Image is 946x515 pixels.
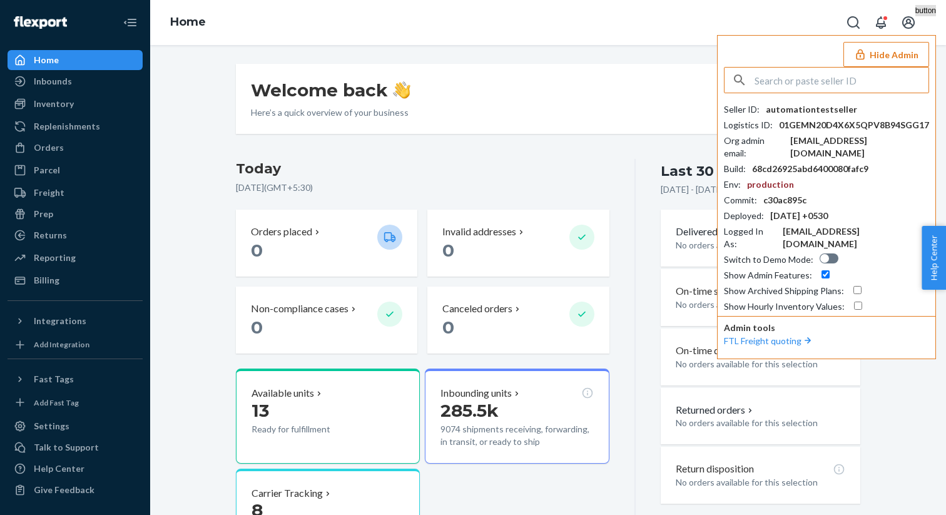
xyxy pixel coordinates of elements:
[676,358,845,370] p: No orders available for this selection
[724,119,773,131] div: Logistics ID :
[8,480,143,500] button: Give Feedback
[843,42,929,67] button: Hide Admin
[8,160,143,180] a: Parcel
[747,178,794,191] div: production
[8,369,143,389] button: Fast Tags
[676,284,750,298] p: On-time shipping
[841,10,866,35] button: Open Search Box
[251,225,312,239] p: Orders placed
[170,15,206,29] a: Home
[724,269,812,282] div: Show Admin Features :
[425,369,609,464] button: Inbounding units285.5k9074 shipments receiving, forwarding, in transit, or ready to ship
[724,225,776,250] div: Logged In As :
[440,386,512,400] p: Inbounding units
[34,186,64,199] div: Freight
[8,248,143,268] a: Reporting
[440,400,499,421] span: 285.5k
[8,270,143,290] a: Billing
[724,335,814,346] a: FTL Freight quoting
[440,423,593,448] p: 9074 shipments receiving, forwarding, in transit, or ready to ship
[34,397,79,408] div: Add Fast Tag
[8,183,143,203] a: Freight
[763,194,806,207] div: c30ac895c
[676,476,845,489] p: No orders available for this selection
[34,120,100,133] div: Replenishments
[783,225,929,250] div: [EMAIL_ADDRESS][DOMAIN_NAME]
[442,240,454,261] span: 0
[34,462,84,475] div: Help Center
[442,302,512,316] p: Canceled orders
[922,226,946,290] button: Help Center
[676,344,748,358] p: On-time delivery
[442,225,516,239] p: Invalid addresses
[724,322,929,334] p: Admin tools
[8,437,143,457] a: Talk to Support
[34,420,69,432] div: Settings
[8,394,143,412] a: Add Fast Tag
[236,181,609,194] p: [DATE] ( GMT+5:30 )
[8,116,143,136] a: Replenishments
[160,4,216,41] ol: breadcrumbs
[8,459,143,479] a: Help Center
[236,210,417,277] button: Orders placed 0
[661,183,773,196] p: [DATE] - [DATE] ( GMT+5:30 )
[724,178,741,191] div: Env :
[34,484,94,496] div: Give Feedback
[236,159,609,179] h3: Today
[251,240,263,261] span: 0
[34,141,64,154] div: Orders
[790,135,929,160] div: [EMAIL_ADDRESS][DOMAIN_NAME]
[251,302,348,316] p: Non-compliance cases
[724,210,764,222] div: Deployed :
[34,373,74,385] div: Fast Tags
[676,462,754,476] p: Return disposition
[8,94,143,114] a: Inventory
[8,138,143,158] a: Orders
[676,298,845,311] p: No orders available for this selection
[766,103,857,116] div: automationtestseller
[34,441,99,454] div: Talk to Support
[676,239,845,252] p: No orders available for this selection
[442,317,454,338] span: 0
[34,274,59,287] div: Billing
[755,68,928,93] input: Search or paste seller ID
[724,163,746,175] div: Build :
[779,119,929,131] div: 01GEMN20D4X6X5QPV8B94SGG17
[393,81,410,99] img: hand-wave emoji
[896,10,921,35] button: Open account menu
[34,98,74,110] div: Inventory
[770,210,828,222] div: [DATE] +0530
[252,486,323,501] p: Carrier Tracking
[8,336,143,354] a: Add Integration
[34,208,53,220] div: Prep
[34,164,60,176] div: Parcel
[252,400,269,421] span: 13
[34,339,89,350] div: Add Integration
[252,386,314,400] p: Available units
[724,103,760,116] div: Seller ID :
[724,194,757,207] div: Commit :
[251,317,263,338] span: 0
[427,287,609,354] button: Canceled orders 0
[251,79,410,101] h1: Welcome back
[236,369,420,464] button: Available units13Ready for fulfillment
[8,71,143,91] a: Inbounds
[118,10,143,35] button: Close Navigation
[34,252,76,264] div: Reporting
[34,229,67,242] div: Returns
[8,416,143,436] a: Settings
[8,225,143,245] a: Returns
[724,285,844,297] div: Show Archived Shipping Plans :
[724,300,845,313] div: Show Hourly Inventory Values :
[252,423,367,436] p: Ready for fulfillment
[34,315,86,327] div: Integrations
[8,311,143,331] button: Integrations
[676,403,755,417] button: Returned orders
[676,225,758,239] button: Delivered orders
[8,204,143,224] a: Prep
[34,54,59,66] div: Home
[752,163,868,175] div: 68cd26925abd6400080fafc9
